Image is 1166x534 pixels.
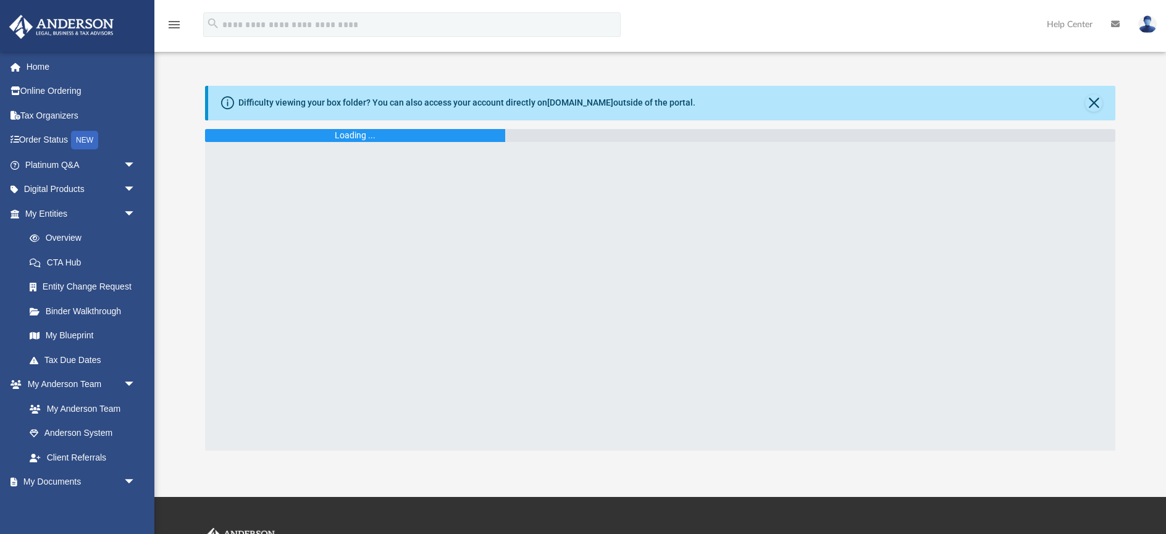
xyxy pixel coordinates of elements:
a: Tax Due Dates [17,348,154,372]
span: arrow_drop_down [124,152,148,178]
a: Order StatusNEW [9,128,154,153]
a: menu [167,23,182,32]
a: Digital Productsarrow_drop_down [9,177,154,202]
img: Anderson Advisors Platinum Portal [6,15,117,39]
i: search [206,17,220,30]
a: Binder Walkthrough [17,299,154,323]
span: arrow_drop_down [124,470,148,495]
span: arrow_drop_down [124,177,148,202]
a: Platinum Q&Aarrow_drop_down [9,152,154,177]
a: Entity Change Request [17,275,154,299]
div: NEW [71,131,98,149]
span: arrow_drop_down [124,201,148,227]
i: menu [167,17,182,32]
a: Home [9,54,154,79]
a: [DOMAIN_NAME] [547,98,613,107]
a: My Anderson Teamarrow_drop_down [9,372,148,397]
a: My Documentsarrow_drop_down [9,470,148,494]
a: My Blueprint [17,323,148,348]
a: Online Ordering [9,79,154,104]
div: Difficulty viewing your box folder? You can also access your account directly on outside of the p... [238,96,695,109]
span: arrow_drop_down [124,372,148,398]
a: Overview [17,226,154,251]
button: Close [1085,94,1102,112]
a: Tax Organizers [9,103,154,128]
a: Client Referrals [17,445,148,470]
img: User Pic [1138,15,1157,33]
a: My Entitiesarrow_drop_down [9,201,154,226]
a: My Anderson Team [17,396,142,421]
a: Anderson System [17,421,148,446]
a: CTA Hub [17,250,154,275]
div: Loading ... [335,129,375,142]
